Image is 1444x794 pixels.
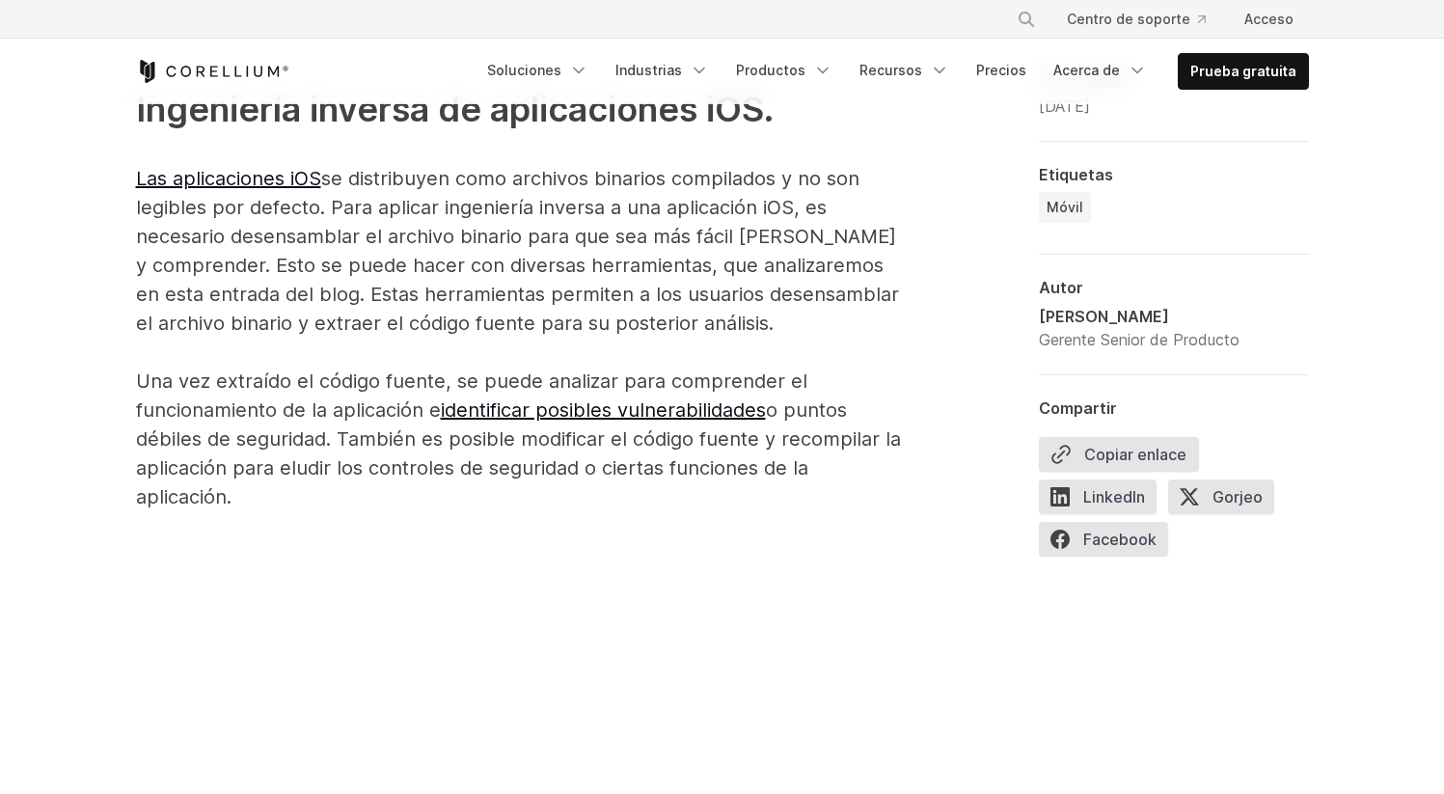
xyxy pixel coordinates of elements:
font: Prueba gratuita [1190,63,1296,79]
a: Móvil [1039,192,1091,223]
font: Autor [1039,278,1083,297]
font: Etiquetas [1039,165,1113,184]
font: Una vez extraído el código fuente, se puede analizar para comprender el funcionamiento de la apli... [136,370,807,422]
font: Facebook [1083,530,1157,549]
font: Móvil [1047,199,1083,215]
a: Página de inicio de Corellium [136,60,289,83]
font: Gorjeo [1212,487,1263,507]
font: Industrias [615,62,682,78]
font: Acceso [1244,11,1294,27]
font: Productos [736,62,805,78]
a: Gorjeo [1168,479,1286,522]
font: Acerca de [1053,62,1120,78]
font: Ingeniería inversa de aplicaciones iOS. [136,88,774,130]
button: Buscar [1009,2,1044,37]
font: Soluciones [487,62,561,78]
font: Centro de soporte [1067,11,1190,27]
button: Copiar enlace [1039,437,1199,472]
font: Recursos [859,62,922,78]
font: Compartir [1039,398,1117,418]
font: [DATE] [1039,96,1090,116]
a: Las aplicaciones iOS [136,167,321,190]
a: identificar posibles vulnerabilidades [441,398,766,422]
font: LinkedIn [1083,487,1145,507]
div: Menú de navegación [476,53,1309,90]
a: LinkedIn [1039,479,1168,522]
font: [PERSON_NAME] [1039,307,1169,326]
div: Menú de navegación [994,2,1309,37]
font: Gerente Senior de Producto [1039,330,1240,349]
font: se distribuyen como archivos binarios compilados y no son legibles por defecto. Para aplicar inge... [136,167,899,335]
a: Facebook [1039,522,1180,564]
font: Precios [976,62,1026,78]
